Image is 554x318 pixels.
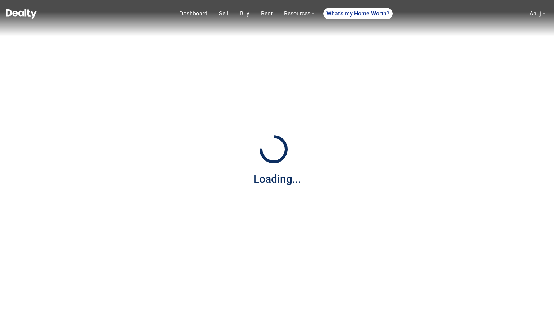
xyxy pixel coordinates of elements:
[253,171,301,187] div: Loading...
[530,10,541,17] a: Anuj
[216,6,231,21] a: Sell
[323,8,393,19] a: What's my Home Worth?
[527,6,548,21] a: Anuj
[237,6,252,21] a: Buy
[177,6,210,21] a: Dashboard
[281,6,317,21] a: Resources
[6,9,37,19] img: Dealty - Buy, Sell & Rent Homes
[256,131,292,167] img: Loading
[258,6,275,21] a: Rent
